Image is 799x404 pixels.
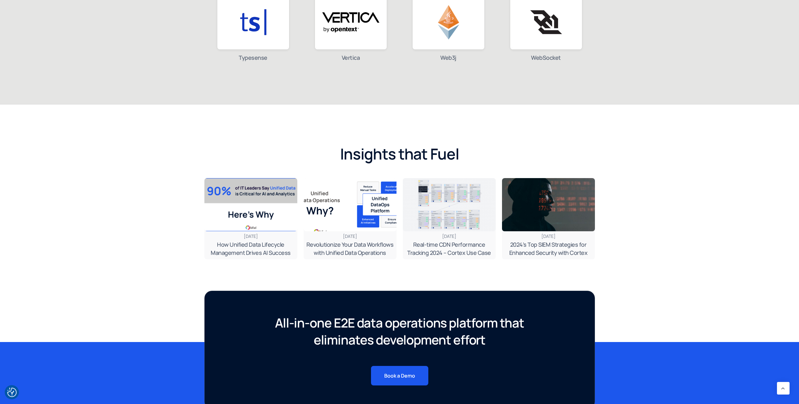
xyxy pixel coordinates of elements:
h4: WebSocket [531,53,561,62]
span: Revolutionize Your Data Workflows with Unified Data Operations [306,241,394,256]
iframe: Chat Widget [768,374,799,404]
span: How Unified Data Lifecycle Management Drives AI Success [211,241,290,256]
h4: Typesense [239,53,267,62]
div: [DATE] [541,233,556,240]
a: 2024’s Top SIEM Strategies for Enhanced Security with Cortex [505,240,592,257]
h4: Web3j [440,53,456,62]
span: 2024’s Top SIEM Strategies for Enhanced Security with Cortex [509,241,588,256]
img: Revisit consent button [7,388,17,397]
span: Book a Demo [384,373,415,378]
a: How Unified Data Lifecycle Management Drives AI Success [207,240,295,257]
h2: Insights that Fuel [204,144,595,164]
h2: All-in-one E2E data operations platform that eliminates development effort [252,314,547,348]
div: [DATE] [244,233,258,240]
a: Book a Demo [371,366,428,385]
a: Real-time CDN Performance Tracking 2024 – Cortex Use Case [405,240,493,257]
h4: Vertica [342,53,360,62]
div: [DATE] [343,233,357,240]
div: [DATE] [442,233,456,240]
span: Real-time CDN Performance Tracking 2024 – Cortex Use Case [407,241,491,256]
a: Revolutionize Your Data Workflows with Unified Data Operations [306,240,394,257]
button: Cookie Settings [7,388,17,397]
